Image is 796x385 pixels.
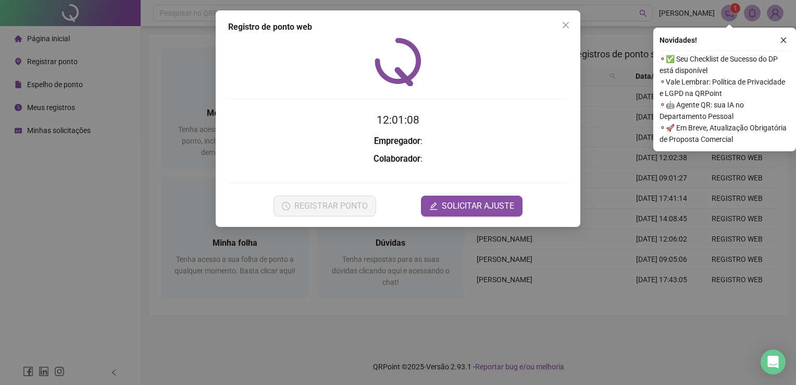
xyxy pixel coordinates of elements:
time: 12:01:08 [377,114,419,126]
strong: Colaborador [374,154,420,164]
h3: : [228,152,568,166]
span: Novidades ! [660,34,697,46]
div: Open Intercom Messenger [761,350,786,375]
span: edit [429,202,438,210]
span: ⚬ 🚀 Em Breve, Atualização Obrigatória de Proposta Comercial [660,122,790,145]
span: close [562,21,570,29]
button: Close [557,17,574,33]
div: Registro de ponto web [228,21,568,33]
button: editSOLICITAR AJUSTE [421,196,523,216]
strong: Empregador [374,136,420,146]
span: ⚬ 🤖 Agente QR: sua IA no Departamento Pessoal [660,99,790,122]
span: ⚬ Vale Lembrar: Política de Privacidade e LGPD na QRPoint [660,76,790,99]
button: REGISTRAR PONTO [273,196,376,216]
span: SOLICITAR AJUSTE [442,200,514,212]
span: ⚬ ✅ Seu Checklist de Sucesso do DP está disponível [660,53,790,76]
img: QRPoint [375,38,421,86]
h3: : [228,135,568,148]
span: close [780,37,787,44]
